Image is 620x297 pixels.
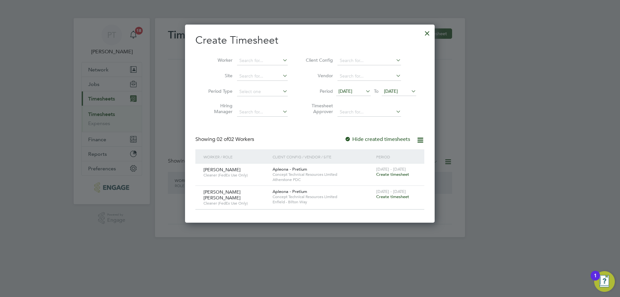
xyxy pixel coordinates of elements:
[203,103,232,114] label: Hiring Manager
[376,166,406,172] span: [DATE] - [DATE]
[337,56,401,65] input: Search for...
[217,136,228,143] span: 02 of
[304,103,333,114] label: Timesheet Approver
[337,108,401,117] input: Search for...
[376,172,409,177] span: Create timesheet
[345,136,410,143] label: Hide created timesheets
[304,57,333,63] label: Client Config
[273,199,373,205] span: Enfield - Bilton Way
[273,172,373,177] span: Concept Technical Resources Limited
[217,136,254,143] span: 02 Workers
[594,271,615,292] button: Open Resource Center, 1 new notification
[304,88,333,94] label: Period
[273,177,373,182] span: Atherstone PDC
[203,201,268,206] span: Cleaner (FedEx Use Only)
[203,173,268,178] span: Cleaner (FedEx Use Only)
[376,194,409,199] span: Create timesheet
[195,136,255,143] div: Showing
[271,149,375,164] div: Client Config / Vendor / Site
[304,73,333,79] label: Vendor
[203,88,232,94] label: Period Type
[375,149,418,164] div: Period
[203,189,241,201] span: [PERSON_NAME] [PERSON_NAME]
[237,87,288,96] input: Select one
[203,57,232,63] label: Worker
[376,189,406,194] span: [DATE] - [DATE]
[202,149,271,164] div: Worker / Role
[273,194,373,199] span: Concept Technical Resources Limited
[237,108,288,117] input: Search for...
[203,167,241,173] span: [PERSON_NAME]
[384,88,398,94] span: [DATE]
[195,34,424,47] h2: Create Timesheet
[203,73,232,79] label: Site
[594,276,597,284] div: 1
[338,88,352,94] span: [DATE]
[273,166,307,172] span: Apleona - Pretium
[237,56,288,65] input: Search for...
[337,72,401,81] input: Search for...
[372,87,380,95] span: To
[237,72,288,81] input: Search for...
[273,189,307,194] span: Apleona - Pretium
